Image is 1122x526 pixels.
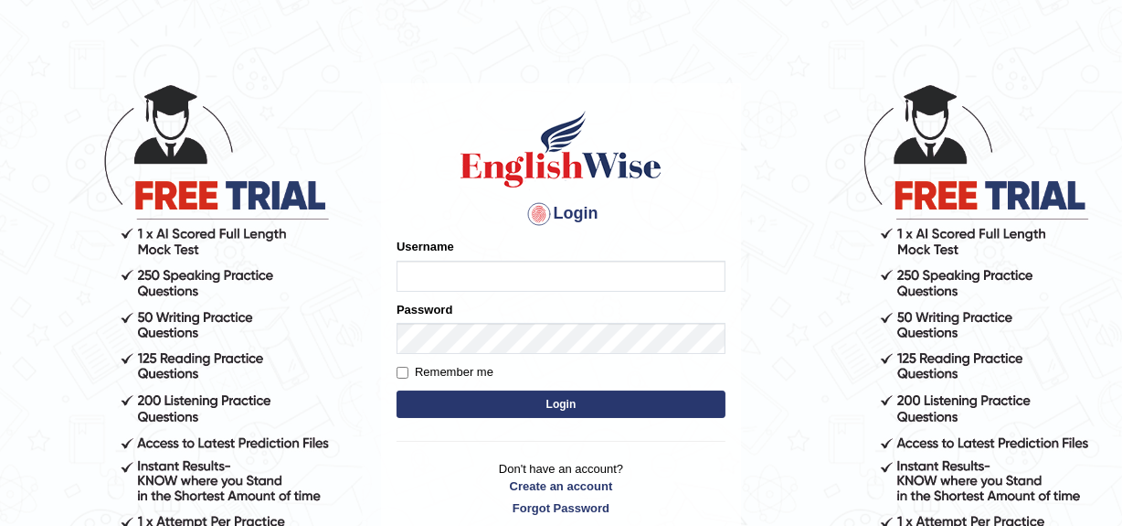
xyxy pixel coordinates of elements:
[397,238,454,255] label: Username
[397,199,725,229] h4: Login
[397,499,725,517] a: Forgot Password
[397,460,725,517] p: Don't have an account?
[457,108,665,190] img: Logo of English Wise sign in for intelligent practice with AI
[397,301,452,318] label: Password
[397,367,408,379] input: Remember me
[397,478,725,495] a: Create an account
[397,391,725,418] button: Login
[397,363,493,381] label: Remember me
